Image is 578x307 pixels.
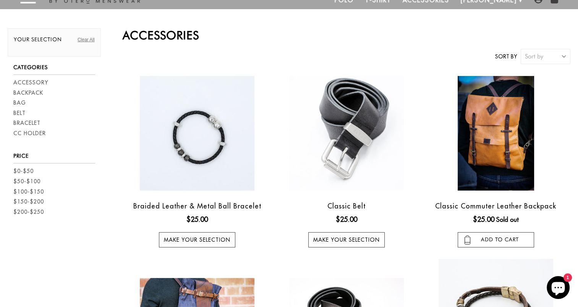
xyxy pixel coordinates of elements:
[125,76,270,191] a: black braided leather bracelet
[13,64,95,75] h3: Categories
[159,232,235,247] a: Make your selection
[274,76,419,191] a: otero menswear classic black leather belt
[186,214,208,225] ins: $25.00
[13,188,44,196] a: $100-$150
[13,153,95,163] h3: Price
[13,178,40,186] a: $50-$100
[13,109,26,117] a: Belt
[13,167,34,175] a: $0-$50
[336,214,357,225] ins: $25.00
[140,76,254,191] img: black braided leather bracelet
[308,232,385,247] a: Make your selection
[14,36,95,47] h2: Your selection
[458,232,534,247] input: add to cart
[133,202,261,210] a: Braided Leather & Metal Ball Bracelet
[13,79,48,87] a: Accessory
[473,214,494,225] ins: $25.00
[327,202,366,210] a: Classic Belt
[496,216,519,223] span: Sold out
[13,89,43,97] a: Backpack
[544,276,572,301] inbox-online-store-chat: Shopify online store chat
[289,76,404,191] img: otero menswear classic black leather belt
[13,119,40,127] a: Bracelet
[13,99,26,107] a: Bag
[13,198,44,206] a: $150-$200
[423,76,568,191] a: leather backpack
[78,36,95,43] a: Clear All
[13,208,44,216] a: $200-$250
[435,202,556,210] a: Classic Commuter Leather Backpack
[495,53,517,61] label: Sort by
[123,28,570,42] h2: Accessories
[458,76,534,191] img: leather backpack
[13,129,46,137] a: CC Holder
